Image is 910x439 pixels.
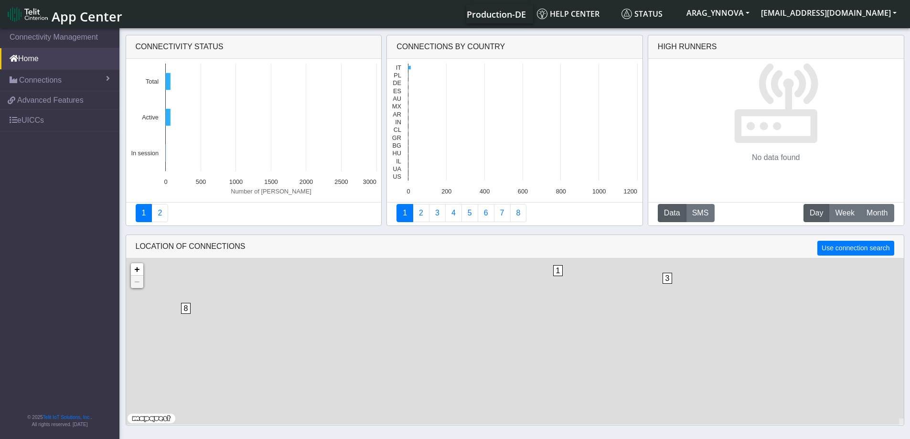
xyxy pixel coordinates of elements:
[407,188,410,195] text: 0
[803,204,829,222] button: Day
[142,114,159,121] text: Active
[441,188,451,195] text: 200
[860,204,894,222] button: Month
[429,204,446,222] a: Usage per Country
[553,265,563,294] div: 1
[817,241,894,256] button: Use connection search
[136,204,372,222] nav: Summary paging
[480,188,490,195] text: 400
[537,9,547,19] img: knowledge.svg
[461,204,478,222] a: Usage by Carrier
[533,4,618,23] a: Help center
[733,59,819,144] img: No data found
[686,204,715,222] button: SMS
[556,188,566,195] text: 800
[393,87,401,95] text: ES
[52,8,122,25] span: App Center
[394,126,401,133] text: CL
[387,35,642,59] div: Connections By Country
[395,118,401,126] text: IN
[195,178,205,185] text: 500
[478,204,494,222] a: 14 Days Trend
[229,178,242,185] text: 1000
[624,188,637,195] text: 1200
[131,276,143,288] a: Zoom out
[829,204,861,222] button: Week
[494,204,511,222] a: Zero Session
[658,204,686,222] button: Data
[681,4,755,21] button: ARAG_YNNOVA
[131,150,159,157] text: In session
[553,265,563,276] span: 1
[518,188,528,195] text: 600
[663,273,673,284] span: 3
[755,4,902,21] button: [EMAIL_ADDRESS][DOMAIN_NAME]
[621,9,663,19] span: Status
[592,188,606,195] text: 1000
[8,7,48,22] img: logo-telit-cinterion-gw-new.png
[17,95,84,106] span: Advanced Features
[19,75,62,86] span: Connections
[537,9,600,19] span: Help center
[510,204,527,222] a: Not Connected for 30 days
[231,188,311,195] text: Number of [PERSON_NAME]
[43,415,91,420] a: Telit IoT Solutions, Inc.
[467,9,526,20] span: Production-DE
[396,64,402,71] text: IT
[264,178,278,185] text: 1500
[393,150,401,157] text: HU
[363,178,376,185] text: 3000
[393,95,401,102] text: AU
[392,134,401,141] text: GR
[145,78,158,85] text: Total
[299,178,312,185] text: 2000
[126,35,382,59] div: Connectivity status
[151,204,168,222] a: Deployment status
[867,207,888,219] span: Month
[413,204,429,222] a: Carrier
[445,204,462,222] a: Connections By Carrier
[396,204,633,222] nav: Summary paging
[131,263,143,276] a: Zoom in
[658,41,717,53] div: High Runners
[396,158,401,165] text: IL
[8,4,121,24] a: App Center
[810,207,823,219] span: Day
[621,9,632,19] img: status.svg
[126,235,904,258] div: LOCATION OF CONNECTIONS
[393,165,401,172] text: UA
[181,303,191,314] span: 8
[618,4,681,23] a: Status
[393,111,401,118] text: AR
[394,72,402,79] text: PL
[396,204,413,222] a: Connections By Country
[136,204,152,222] a: Connectivity status
[752,152,800,163] p: No data found
[393,173,401,180] text: US
[393,79,401,86] text: DE
[393,142,402,149] text: BG
[334,178,348,185] text: 2500
[164,178,167,185] text: 0
[392,103,402,110] text: MX
[466,4,525,23] a: Your current platform instance
[835,207,855,219] span: Week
